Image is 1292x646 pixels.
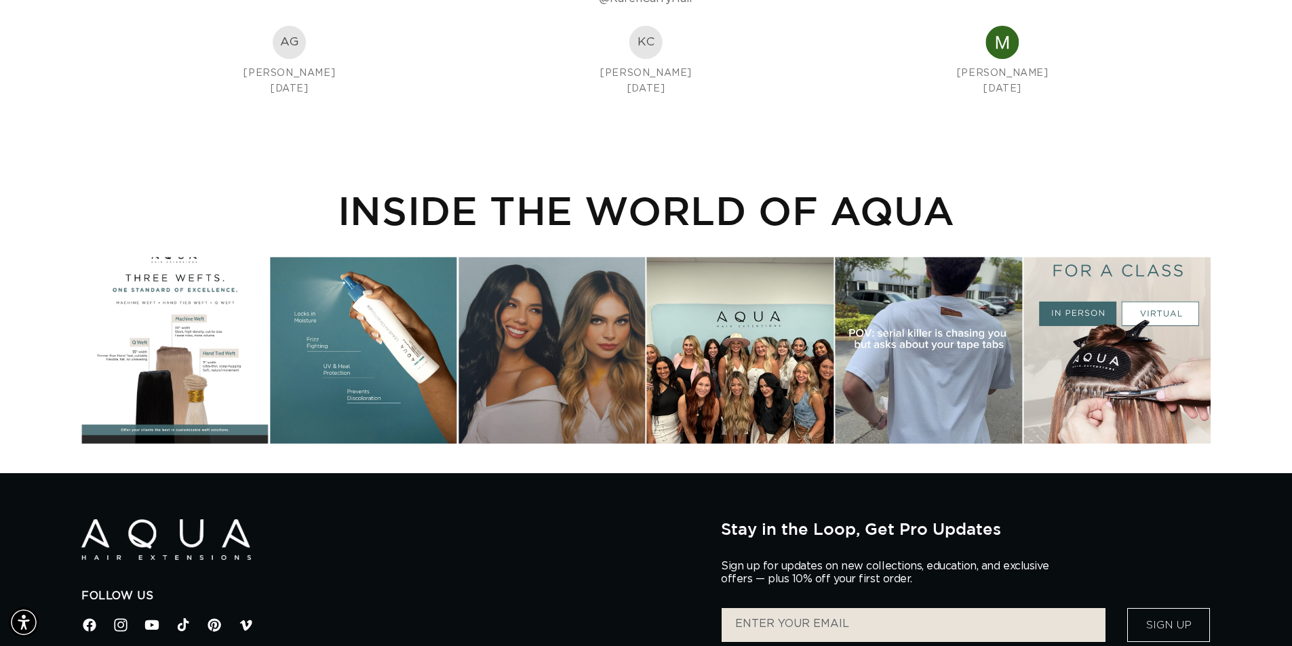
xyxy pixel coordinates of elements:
h2: Stay in the Loop, Get Pro Updates [721,519,1211,538]
img: Myrella H. Profile Picture [986,26,1019,59]
div: Instagram post opens in a popup [270,257,456,443]
img: Anna G. Profile Picture [273,26,306,59]
div: KC [629,26,663,59]
h2: Follow Us [81,589,701,603]
input: ENTER YOUR EMAIL [722,608,1105,642]
img: Karen C. Profile Picture [629,26,663,59]
div: [DATE] [122,81,457,96]
div: Instagram post opens in a popup [458,257,645,443]
h2: INSIDE THE WORLD OF AQUA [81,187,1211,233]
div: [PERSON_NAME] [479,66,814,81]
div: AG [273,26,306,59]
div: MH [986,26,1019,59]
div: [DATE] [479,81,814,96]
div: Instagram post opens in a popup [1024,257,1211,443]
div: Instagram post opens in a popup [836,257,1022,443]
img: Aqua Hair Extensions [81,519,251,561]
p: Sign up for updates on new collections, education, and exclusive offers — plus 10% off your first... [721,560,1060,586]
div: Instagram post opens in a popup [81,257,268,443]
div: Accessibility Menu [9,607,39,637]
div: Instagram post opens in a popup [647,257,834,443]
button: Sign Up [1127,608,1210,642]
iframe: Chat Widget [1224,581,1292,646]
div: [DATE] [835,81,1170,96]
div: [PERSON_NAME] [122,66,457,81]
div: [PERSON_NAME] [835,66,1170,81]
